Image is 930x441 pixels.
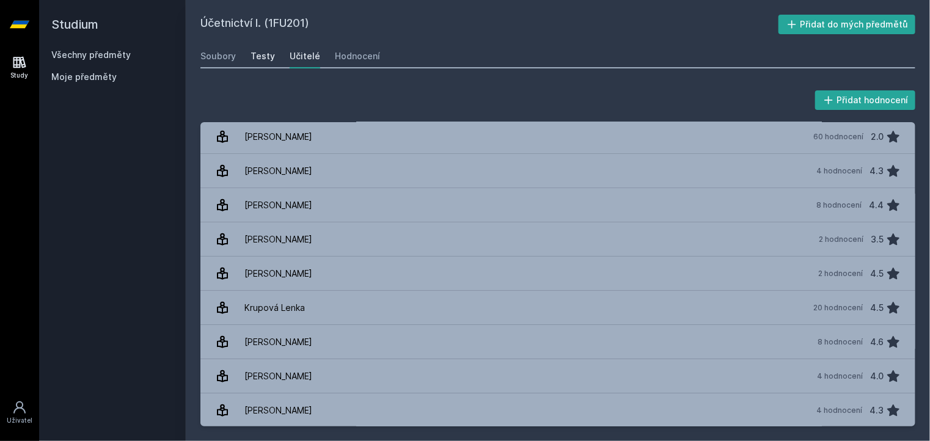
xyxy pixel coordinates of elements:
a: [PERSON_NAME] 2 hodnocení 4.5 [200,257,915,291]
div: 8 hodnocení [818,337,863,347]
a: [PERSON_NAME] 4 hodnocení 4.3 [200,393,915,428]
a: Hodnocení [335,44,380,68]
span: Moje předměty [51,71,117,83]
div: [PERSON_NAME] [244,330,312,354]
div: 4.5 [870,261,884,286]
div: 4 hodnocení [817,371,863,381]
div: Soubory [200,50,236,62]
div: 4.6 [870,330,884,354]
a: [PERSON_NAME] 8 hodnocení 4.6 [200,325,915,359]
div: 2.0 [871,125,884,149]
a: Učitelé [290,44,320,68]
a: Testy [251,44,275,68]
a: [PERSON_NAME] 4 hodnocení 4.3 [200,154,915,188]
div: 4 hodnocení [816,166,862,176]
div: 4.3 [870,398,884,423]
a: [PERSON_NAME] 2 hodnocení 3.5 [200,222,915,257]
div: [PERSON_NAME] [244,159,312,183]
a: [PERSON_NAME] 60 hodnocení 2.0 [200,120,915,154]
div: [PERSON_NAME] [244,261,312,286]
div: 2 hodnocení [819,235,863,244]
div: 3.5 [871,227,884,252]
a: [PERSON_NAME] 8 hodnocení 4.4 [200,188,915,222]
h2: Účetnictví I. (1FU201) [200,15,778,34]
button: Přidat do mých předmětů [778,15,916,34]
div: 4 hodnocení [816,406,862,415]
div: 2 hodnocení [818,269,863,279]
a: Soubory [200,44,236,68]
a: Všechny předměty [51,49,131,60]
div: [PERSON_NAME] [244,364,312,388]
a: Study [2,49,37,86]
div: [PERSON_NAME] [244,193,312,217]
div: Study [11,71,29,80]
div: 4.3 [870,159,884,183]
div: 4.5 [870,296,884,320]
div: [PERSON_NAME] [244,398,312,423]
div: Testy [251,50,275,62]
div: [PERSON_NAME] [244,227,312,252]
a: Krupová Lenka 20 hodnocení 4.5 [200,291,915,325]
div: 4.4 [869,193,884,217]
div: Krupová Lenka [244,296,305,320]
div: 8 hodnocení [816,200,862,210]
div: Učitelé [290,50,320,62]
button: Přidat hodnocení [815,90,916,110]
a: [PERSON_NAME] 4 hodnocení 4.0 [200,359,915,393]
div: 60 hodnocení [813,132,863,142]
div: [PERSON_NAME] [244,125,312,149]
div: 4.0 [870,364,884,388]
div: Hodnocení [335,50,380,62]
a: Uživatel [2,394,37,431]
div: 20 hodnocení [813,303,863,313]
div: Uživatel [7,416,32,425]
